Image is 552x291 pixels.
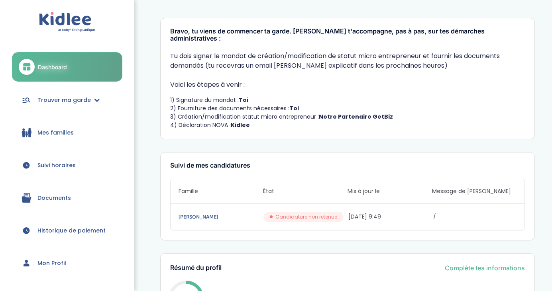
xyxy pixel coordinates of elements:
span: Trouver ma garde [37,96,91,104]
strong: Toi [239,96,248,104]
a: Suivi horaires [12,151,122,180]
strong: Toi [289,104,299,112]
strong: Notre Partenaire GetBiz [319,113,393,121]
a: Documents [12,184,122,212]
li: 1) Signature du mandat : [170,96,525,104]
span: Famille [179,187,263,195]
img: logo.svg [39,12,95,32]
span: / [433,213,517,221]
span: Candidature non retenue [275,213,337,221]
strong: Kidlee [231,121,250,129]
a: Historique de paiement [12,216,122,245]
span: Documents [37,194,71,202]
li: 4) Déclaration NOVA : [170,121,525,129]
span: État [263,187,348,195]
li: 3) Création/modification statut micro entrepreneur : [170,113,525,121]
span: [DATE] 9:49 [348,213,432,221]
span: Mon Profil [37,259,66,268]
span: Suivi horaires [37,161,76,170]
h3: Résumé du profil [170,264,222,271]
h3: Bravo, tu viens de commencer ta garde. [PERSON_NAME] t'accompagne, pas à pas, sur tes démarches a... [170,28,525,42]
p: Voici les étapes à venir : [170,80,525,90]
a: Mes familles [12,118,122,147]
a: Trouver ma garde [12,86,122,114]
span: Historique de paiement [37,227,106,235]
span: Mis à jour le [348,187,432,195]
a: Dashboard [12,52,122,82]
h3: Suivi de mes candidatures [170,162,525,169]
p: Tu dois signer le mandat de création/modification de statut micro entrepreneur et fournir les doc... [170,51,525,70]
a: [PERSON_NAME] [179,213,262,221]
li: 2) Fourniture des documents nécessaires : [170,104,525,113]
span: Dashboard [38,63,67,71]
span: Mes familles [37,129,74,137]
a: Mon Profil [12,249,122,277]
a: Complète tes informations [445,263,525,273]
span: Message de [PERSON_NAME] [432,187,517,195]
